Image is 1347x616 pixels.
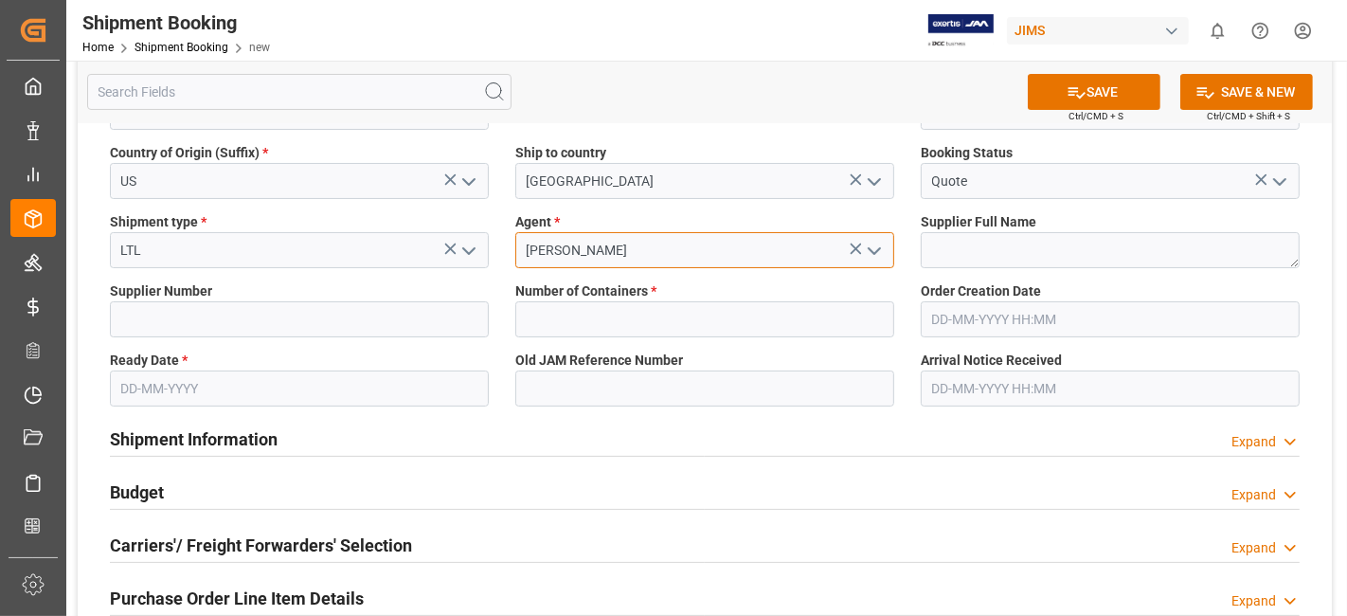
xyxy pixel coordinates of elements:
[110,533,412,558] h2: Carriers'/ Freight Forwarders' Selection
[859,167,888,196] button: open menu
[110,212,207,232] span: Shipment type
[87,74,512,110] input: Search Fields
[110,143,268,163] span: Country of Origin (Suffix)
[110,480,164,505] h2: Budget
[82,41,114,54] a: Home
[859,236,888,265] button: open menu
[110,351,188,371] span: Ready Date
[928,14,994,47] img: Exertis%20JAM%20-%20Email%20Logo.jpg_1722504956.jpg
[1231,591,1276,611] div: Expand
[1231,432,1276,452] div: Expand
[82,9,270,37] div: Shipment Booking
[921,281,1041,301] span: Order Creation Date
[1231,485,1276,505] div: Expand
[1028,74,1160,110] button: SAVE
[921,212,1036,232] span: Supplier Full Name
[110,426,278,452] h2: Shipment Information
[1239,9,1282,52] button: Help Center
[921,351,1062,371] span: Arrival Notice Received
[515,351,683,371] span: Old JAM Reference Number
[1180,74,1313,110] button: SAVE & NEW
[110,163,489,199] input: Type to search/select
[110,371,489,407] input: DD-MM-YYYY
[515,281,656,301] span: Number of Containers
[135,41,228,54] a: Shipment Booking
[1231,538,1276,558] div: Expand
[921,143,1013,163] span: Booking Status
[1196,9,1239,52] button: show 0 new notifications
[1207,109,1290,123] span: Ctrl/CMD + Shift + S
[1007,17,1189,45] div: JIMS
[1265,167,1293,196] button: open menu
[454,236,482,265] button: open menu
[921,371,1300,407] input: DD-MM-YYYY HH:MM
[515,143,606,163] span: Ship to country
[454,167,482,196] button: open menu
[110,281,212,301] span: Supplier Number
[1069,109,1123,123] span: Ctrl/CMD + S
[921,301,1300,337] input: DD-MM-YYYY HH:MM
[515,212,560,232] span: Agent
[1007,12,1196,48] button: JIMS
[110,586,364,611] h2: Purchase Order Line Item Details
